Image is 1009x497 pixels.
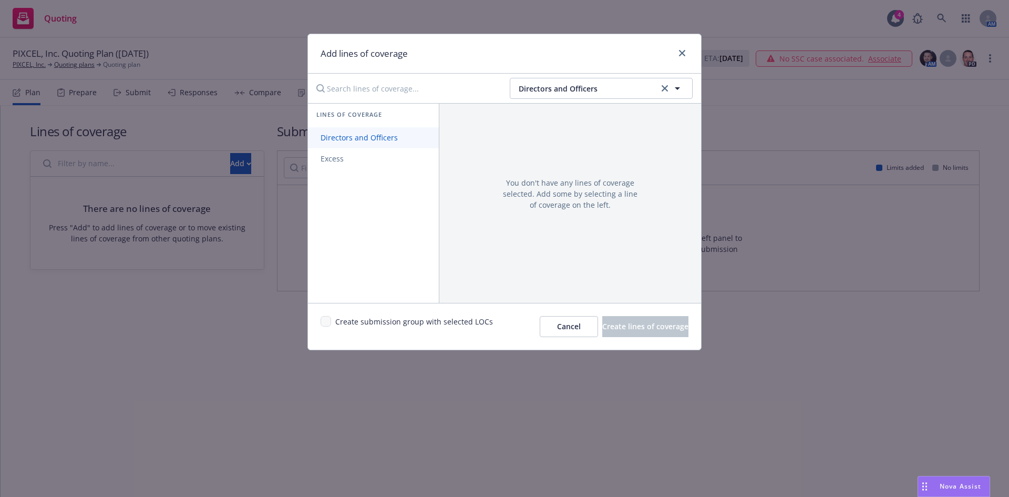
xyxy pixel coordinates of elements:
[557,321,581,331] span: Cancel
[310,78,501,99] input: Search lines of coverage...
[316,110,382,119] span: Lines of coverage
[321,47,408,60] h1: Add lines of coverage
[335,316,493,337] span: Create submission group with selected LOCs
[602,321,688,331] span: Create lines of coverage
[918,476,990,497] button: Nova Assist
[676,47,688,59] a: close
[308,154,356,164] span: Excess
[658,82,671,95] a: clear selection
[540,316,598,337] button: Cancel
[940,482,981,491] span: Nova Assist
[602,316,688,337] button: Create lines of coverage
[510,78,693,99] button: Directors and Officersclear selection
[502,177,638,210] span: You don't have any lines of coverage selected. Add some by selecting a line of coverage on the left.
[519,83,656,94] span: Directors and Officers
[918,476,931,496] div: Drag to move
[308,133,410,143] span: Directors and Officers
